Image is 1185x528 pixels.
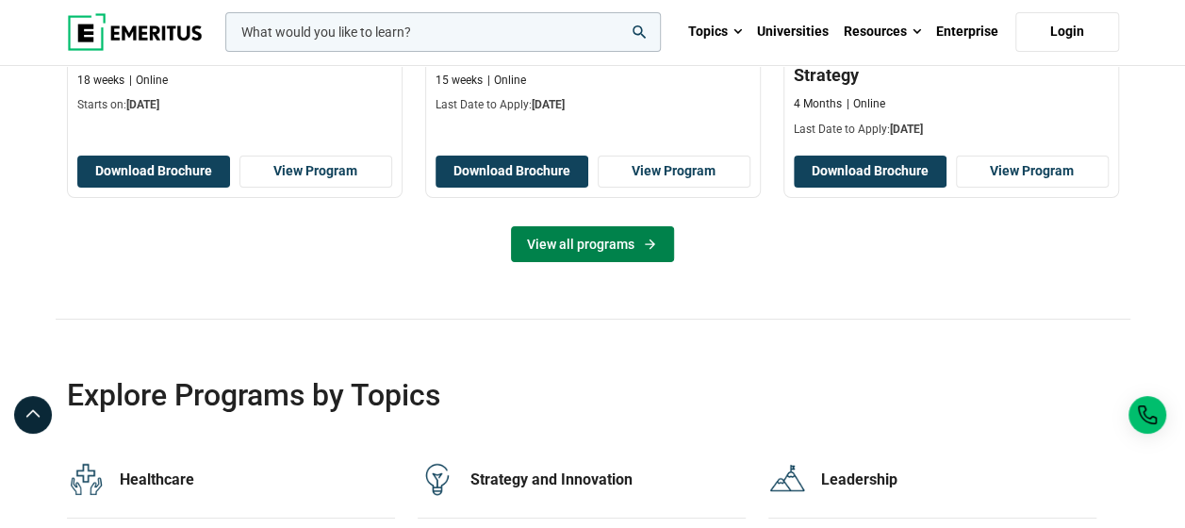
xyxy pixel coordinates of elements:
[67,461,105,499] img: Explore Programmes by Category
[768,461,806,499] img: Explore Programmes by Category
[120,470,395,490] div: Healthcare
[794,96,842,112] p: 4 Months
[794,156,946,188] button: Download Brochure
[126,98,159,111] span: [DATE]
[821,470,1096,490] div: Leadership
[598,156,750,188] a: View Program
[436,156,588,188] button: Download Brochure
[1015,12,1119,52] a: Login
[470,470,746,490] div: Strategy and Innovation
[67,376,1013,414] h2: Explore Programs by Topics
[768,442,1096,519] a: Explore Programmes by Category Leadership
[794,122,1109,138] p: Last Date to Apply:
[532,98,565,111] span: [DATE]
[847,96,885,112] p: Online
[511,226,674,262] a: View all programs
[487,73,526,89] p: Online
[67,442,395,519] a: Explore Programmes by Category Healthcare
[77,73,124,89] p: 18 weeks
[436,73,483,89] p: 15 weeks
[890,123,923,136] span: [DATE]
[77,97,392,113] p: Starts on:
[239,156,392,188] a: View Program
[436,97,750,113] p: Last Date to Apply:
[418,461,455,499] img: Explore Programmes by Category
[77,156,230,188] button: Download Brochure
[225,12,661,52] input: woocommerce-product-search-field-0
[418,442,746,519] a: Explore Programmes by Category Strategy and Innovation
[956,156,1109,188] a: View Program
[129,73,168,89] p: Online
